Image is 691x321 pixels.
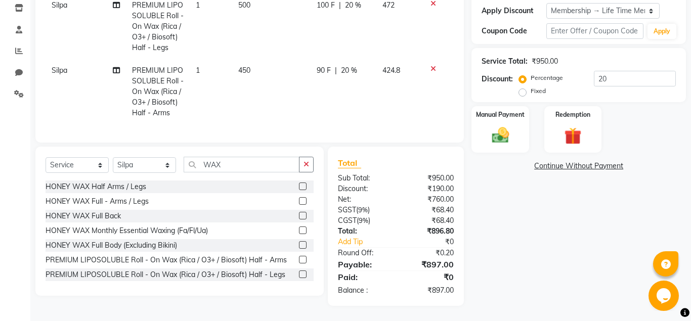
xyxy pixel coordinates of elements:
[46,211,121,221] div: HONEY WAX Full Back
[330,215,396,226] div: ( )
[46,181,146,192] div: HONEY WAX Half Arms / Legs
[330,237,407,247] a: Add Tip
[396,184,462,194] div: ₹190.00
[476,110,525,119] label: Manual Payment
[196,1,200,10] span: 1
[330,271,396,283] div: Paid:
[531,86,546,96] label: Fixed
[358,206,368,214] span: 9%
[184,157,299,172] input: Search or Scan
[330,285,396,296] div: Balance :
[396,258,462,270] div: ₹897.00
[382,1,395,10] span: 472
[487,125,514,145] img: _cash.svg
[46,225,208,236] div: HONEY WAX Monthly Essential Waxing (Fa/Fl/Ua)
[407,237,461,247] div: ₹0
[330,258,396,270] div: Payable:
[559,125,587,147] img: _gift.svg
[396,226,462,237] div: ₹896.80
[482,56,528,67] div: Service Total:
[330,248,396,258] div: Round Off:
[52,1,67,10] span: Silpa
[46,240,177,251] div: HONEY WAX Full Body (Excluding Bikini)
[338,158,361,168] span: Total
[396,194,462,205] div: ₹760.00
[330,205,396,215] div: ( )
[46,255,287,265] div: PREMIUM LIPOSOLUBLE Roll - On Wax (Rica / O3+ / Biosoft) Half - Arms
[382,66,400,75] span: 424.8
[330,226,396,237] div: Total:
[482,26,546,36] div: Coupon Code
[341,65,357,76] span: 20 %
[330,194,396,205] div: Net:
[482,6,546,16] div: Apply Discount
[396,285,462,296] div: ₹897.00
[647,24,676,39] button: Apply
[132,1,184,52] span: PREMIUM LIPOSOLUBLE Roll - On Wax (Rica / O3+ / Biosoft) Half - Legs
[52,66,67,75] span: Silpa
[46,196,149,207] div: HONEY WAX Full - Arms / Legs
[396,271,462,283] div: ₹0
[396,205,462,215] div: ₹68.40
[338,205,356,214] span: SGST
[196,66,200,75] span: 1
[555,110,590,119] label: Redemption
[46,269,285,280] div: PREMIUM LIPOSOLUBLE Roll - On Wax (Rica / O3+ / Biosoft) Half - Legs
[396,215,462,226] div: ₹68.40
[649,281,681,311] iframe: chat widget
[531,73,563,82] label: Percentage
[546,23,643,39] input: Enter Offer / Coupon Code
[338,216,357,225] span: CGST
[482,74,513,84] div: Discount:
[473,161,684,171] a: Continue Without Payment
[396,173,462,184] div: ₹950.00
[317,65,331,76] span: 90 F
[238,1,250,10] span: 500
[396,248,462,258] div: ₹0.20
[132,66,184,117] span: PREMIUM LIPOSOLUBLE Roll - On Wax (Rica / O3+ / Biosoft) Half - Arms
[359,216,368,224] span: 9%
[238,66,250,75] span: 450
[330,173,396,184] div: Sub Total:
[532,56,558,67] div: ₹950.00
[330,184,396,194] div: Discount:
[335,65,337,76] span: |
